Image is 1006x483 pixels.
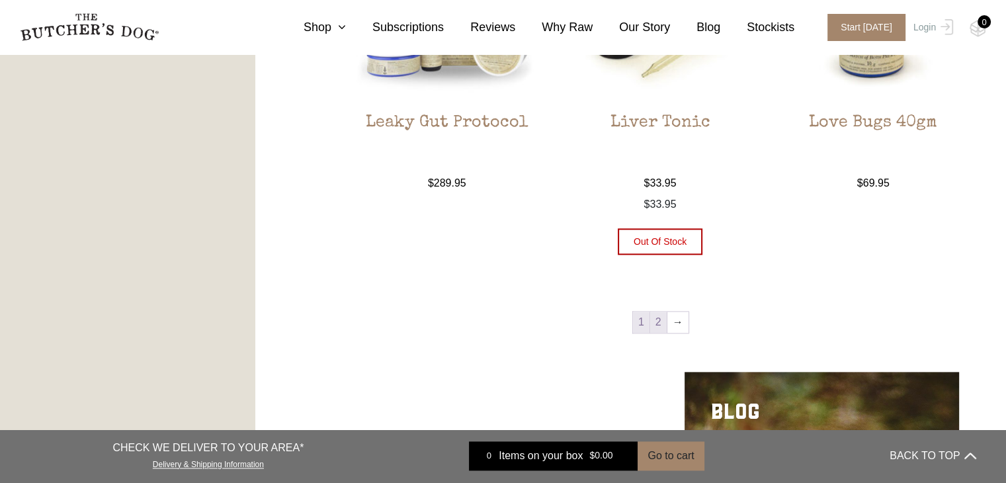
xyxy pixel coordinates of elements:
[978,15,991,28] div: 0
[428,177,466,189] bdi: 289.95
[633,312,650,333] span: Page 1
[970,20,986,37] img: TBD_Cart-Empty.png
[650,312,667,333] a: Page 2
[593,19,670,36] a: Our Story
[618,228,702,255] button: Out of stock
[589,451,612,461] bdi: 0.00
[444,19,515,36] a: Reviews
[667,312,689,333] a: →
[890,440,976,472] button: BACK TO TOP
[827,14,905,41] span: Start [DATE]
[566,113,755,175] h2: Liver Tonic
[670,19,720,36] a: Blog
[910,14,953,41] a: Login
[857,177,890,189] bdi: 69.95
[352,113,542,175] h2: Leaky Gut Protocol
[589,451,595,461] span: $
[720,19,794,36] a: Stockists
[644,177,676,189] bdi: 33.95
[778,113,968,175] h2: Love Bugs 40gm
[428,177,434,189] span: $
[388,398,590,431] h2: APOTHECARY
[112,440,304,456] p: CHECK WE DELIVER TO YOUR AREA*
[711,398,913,431] h2: BLOG
[469,441,638,470] a: 0 Items on your box $0.00
[277,19,346,36] a: Shop
[644,198,650,210] span: $
[644,177,650,189] span: $
[346,19,444,36] a: Subscriptions
[515,19,593,36] a: Why Raw
[479,449,499,462] div: 0
[814,14,910,41] a: Start [DATE]
[499,448,583,464] span: Items on your box
[638,441,704,470] button: Go to cart
[153,457,264,469] a: Delivery & Shipping Information
[644,198,676,210] span: 33.95
[857,177,863,189] span: $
